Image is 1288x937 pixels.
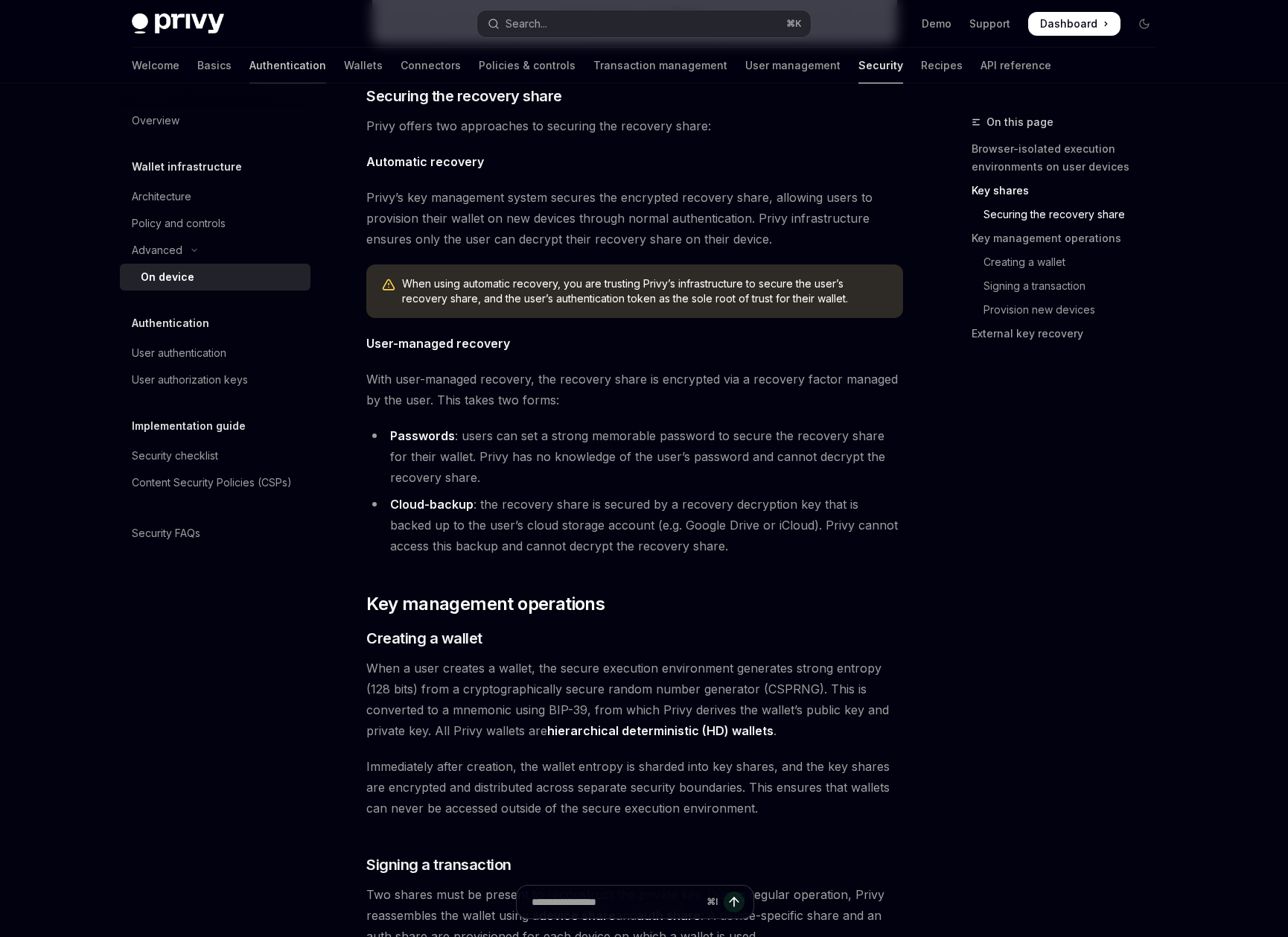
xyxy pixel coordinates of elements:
[120,340,310,366] a: User authentication
[132,417,246,435] h5: Implementation guide
[366,756,903,819] span: Immediately after creation, the wallet entropy is sharded into key shares, and the key shares are...
[132,344,226,362] div: User authentication
[547,723,774,739] a: hierarchical deterministic (HD) wallets
[506,15,547,33] div: Search...
[1132,12,1156,36] button: Toggle dark mode
[1040,16,1097,31] span: Dashboard
[120,442,310,469] a: Security checklist
[401,48,461,83] a: Connectors
[745,48,841,83] a: User management
[366,425,903,488] li: : users can set a strong memorable password to secure the recovery share for their wallet. Privy ...
[390,428,455,443] strong: Passwords
[402,276,888,306] span: When using automatic recovery, you are trusting Privy’s infrastructure to secure the user’s recov...
[249,48,326,83] a: Authentication
[986,113,1053,131] span: On this page
[972,322,1168,346] a: External key recovery
[132,158,242,176] h5: Wallet infrastructure
[132,215,226,232] div: Policy and controls
[972,179,1168,203] a: Key shares
[132,241,182,259] div: Advanced
[366,369,903,410] span: With user-managed recovery, the recovery share is encrypted via a recovery factor managed by the ...
[724,892,745,912] button: Send message
[972,203,1168,226] a: Securing the recovery share
[858,48,903,83] a: Security
[132,188,191,206] div: Architecture
[141,268,194,286] div: On device
[366,336,510,351] strong: User-managed recovery
[197,48,232,83] a: Basics
[593,48,727,83] a: Transaction management
[120,237,310,264] button: Toggle Advanced section
[1028,12,1120,36] a: Dashboard
[366,592,605,616] span: Key management operations
[120,264,310,290] a: On device
[132,524,200,542] div: Security FAQs
[120,210,310,237] a: Policy and controls
[921,48,963,83] a: Recipes
[366,854,511,875] span: Signing a transaction
[366,154,484,169] strong: Automatic recovery
[120,469,310,496] a: Content Security Policies (CSPs)
[972,137,1168,179] a: Browser-isolated execution environments on user devices
[972,274,1168,298] a: Signing a transaction
[132,314,209,332] h5: Authentication
[344,48,383,83] a: Wallets
[390,497,474,512] strong: Cloud-backup
[132,112,179,130] div: Overview
[132,447,218,465] div: Security checklist
[132,371,248,389] div: User authorization keys
[120,520,310,547] a: Security FAQs
[132,48,179,83] a: Welcome
[366,187,903,250] span: Privy’s key management system secures the encrypted recovery share, allowing users to provision t...
[969,16,1010,31] a: Support
[479,48,576,83] a: Policies & controls
[132,13,224,34] img: dark logo
[366,115,903,136] span: Privy offers two approaches to securing the recovery share:
[972,250,1168,274] a: Creating a wallet
[922,16,951,31] a: Demo
[366,628,482,649] span: Creating a wallet
[366,494,903,556] li: : the recovery share is secured by a recovery decryption key that is backed up to the user’s clou...
[532,886,701,918] input: Ask a question...
[366,658,903,741] span: When a user creates a wallet, the secure execution environment generates strong entropy (128 bits...
[132,474,292,492] div: Content Security Policies (CSPs)
[477,10,811,37] button: Open search
[120,107,310,134] a: Overview
[981,48,1051,83] a: API reference
[381,278,396,293] svg: Warning
[786,18,802,30] span: ⌘ K
[120,183,310,210] a: Architecture
[972,298,1168,322] a: Provision new devices
[972,226,1168,250] a: Key management operations
[120,366,310,393] a: User authorization keys
[366,86,562,107] span: Securing the recovery share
